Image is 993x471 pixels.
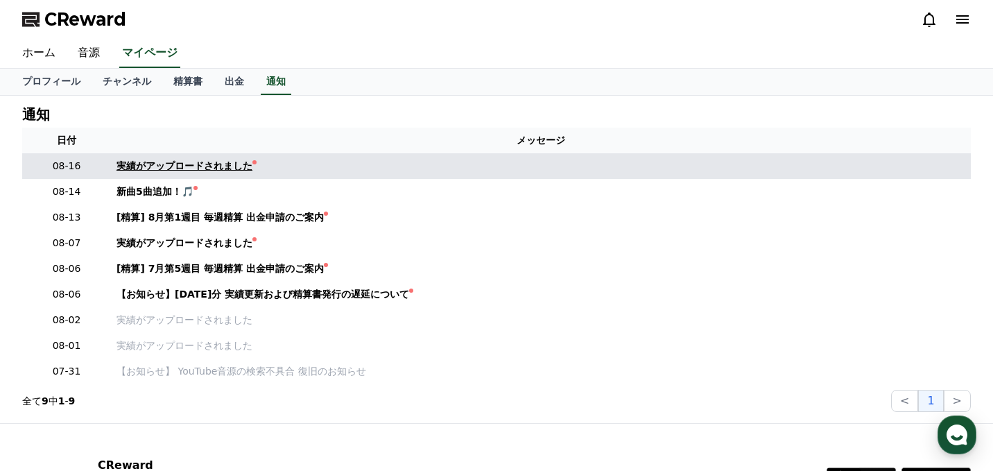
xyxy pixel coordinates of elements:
[4,356,92,391] a: Home
[116,287,965,302] a: 【お知らせ】[DATE]分 実績更新および精算書発行の遅延について
[92,69,162,95] a: チャンネル
[944,390,971,412] button: >
[162,69,214,95] a: 精算書
[111,128,971,153] th: メッセージ
[116,236,965,250] a: 実績がアップロードされました
[214,69,255,95] a: 出金
[22,394,75,408] p: 全て 中 -
[28,313,105,327] p: 08-02
[11,69,92,95] a: プロフィール
[179,356,266,391] a: Settings
[22,128,111,153] th: 日付
[11,39,67,68] a: ホーム
[116,210,324,225] div: [精算] 8月第1週目 毎週精算 出金申請のご案内
[22,8,126,31] a: CReward
[28,287,105,302] p: 08-06
[116,236,252,250] div: 実績がアップロードされました
[42,395,49,406] strong: 9
[116,313,965,327] a: 実績がアップロードされました
[92,356,179,391] a: Messages
[67,39,111,68] a: 音源
[918,390,943,412] button: 1
[891,390,918,412] button: <
[115,377,156,388] span: Messages
[28,236,105,250] p: 08-07
[119,39,180,68] a: マイページ
[116,339,965,353] a: 実績がアップロードされました
[28,185,105,199] p: 08-14
[28,210,105,225] p: 08-13
[116,159,252,173] div: 実績がアップロードされました
[44,8,126,31] span: CReward
[28,364,105,379] p: 07-31
[116,159,965,173] a: 実績がアップロードされました
[28,339,105,353] p: 08-01
[261,69,291,95] a: 通知
[116,364,965,379] a: 【お知らせ】 YouTube音源の検索不具合 復旧のお知らせ
[116,287,409,302] div: 【お知らせ】[DATE]分 実績更新および精算書発行の遅延について
[116,185,965,199] a: 新曲5曲追加！🎵
[205,377,239,388] span: Settings
[116,262,965,276] a: [精算] 7月第5週目 毎週精算 出金申請のご案内
[22,107,50,122] h4: 通知
[58,395,65,406] strong: 1
[35,377,60,388] span: Home
[28,262,105,276] p: 08-06
[116,262,324,276] div: [精算] 7月第5週目 毎週精算 出金申請のご案内
[116,185,193,199] div: 新曲5曲追加！🎵
[28,159,105,173] p: 08-16
[116,210,965,225] a: [精算] 8月第1週目 毎週精算 出金申請のご案内
[69,395,76,406] strong: 9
